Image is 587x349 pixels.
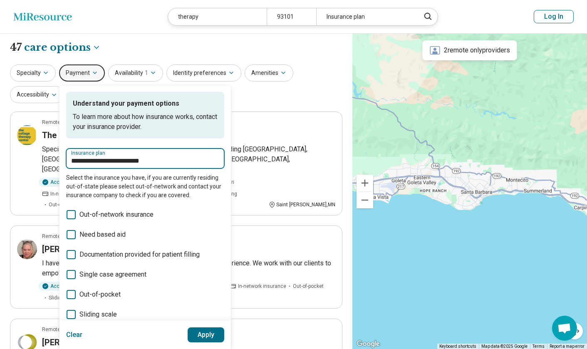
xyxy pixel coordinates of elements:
span: Out-of-network insurance [49,201,107,208]
button: Zoom out [357,192,373,208]
span: Single case agreement [79,270,146,280]
button: Care options [24,40,101,54]
div: Open chat [552,316,577,341]
span: Out-of-pocket [79,290,121,299]
span: In-network insurance [238,282,286,290]
button: Accessibility [10,86,64,103]
a: Report a map error [550,344,585,349]
div: Insurance plan [316,8,415,25]
span: Need based aid [79,230,126,240]
span: In-network insurance [50,190,99,198]
button: Identity preferences [166,64,241,82]
span: Out-of-pocket [293,282,324,290]
h3: The [GEOGRAPHIC_DATA] [42,129,142,141]
label: Insurance plan [71,151,219,156]
span: Documentation provided for patient filling [79,250,200,260]
span: Out-of-network insurance [79,210,154,220]
button: Zoom in [357,175,373,191]
button: Apply [188,327,225,342]
p: Specializing in college mental health services for students attending [GEOGRAPHIC_DATA], [GEOGRAP... [42,144,335,174]
button: Log In [534,10,574,23]
p: To learn more about how insurance works, contact your insurance provider. [73,112,218,132]
button: Clear [66,327,83,342]
span: Sliding scale [79,309,117,319]
button: Availability1 [108,64,163,82]
span: Sliding scale [49,294,78,302]
h3: [PERSON_NAME] [42,243,107,255]
button: Amenities [245,64,293,82]
div: Saint [PERSON_NAME] , MN [269,201,335,208]
p: Remote or In-person [42,119,89,126]
div: therapy [168,8,267,25]
div: Accepting clients [39,178,96,187]
button: Payment [59,64,105,82]
button: Specialty [10,64,56,82]
p: Remote only [42,233,71,240]
h1: 47 [10,40,101,54]
p: Understand your payment options [73,99,218,109]
a: Terms (opens in new tab) [533,344,545,349]
div: 2 remote only providers [422,40,517,60]
p: Select the insurance you have, if you are currently residing out-of-state please select out-of-ne... [66,173,224,200]
div: 93101 [267,8,316,25]
p: Remote or In-person [42,326,89,333]
span: 1 [145,69,148,77]
h3: [PERSON_NAME], Ph.D. | Therapy Changes [42,337,204,348]
span: Map data ©2025 Google [481,344,528,349]
div: Accepting clients [39,282,96,291]
span: care options [24,40,91,54]
p: I have a group practice. We have combined over 26 years of experience. We work with our clients t... [42,258,335,278]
